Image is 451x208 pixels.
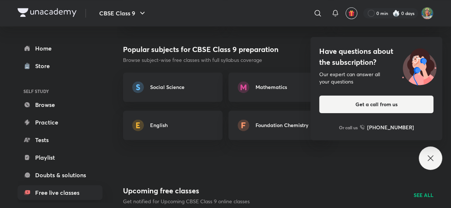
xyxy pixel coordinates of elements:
[123,73,223,102] a: subject-iconSocial Science
[18,115,102,130] a: Practice
[256,83,287,91] h6: Mathematics
[238,81,249,93] img: subject-icon
[150,121,168,129] h6: English
[18,168,102,182] a: Doubts & solutions
[35,62,54,70] div: Store
[18,85,102,97] h6: SELF STUDY
[132,81,144,93] img: subject-icon
[319,96,433,113] button: Get a call from us
[18,8,77,17] img: Company Logo
[238,119,249,131] img: subject-icon
[319,46,433,68] h4: Have questions about the subscription?
[396,46,442,85] img: ttu_illustration_new.svg
[319,71,433,85] div: Our expert can answer all your questions
[95,6,151,21] button: CBSE Class 9
[123,56,279,64] p: Browse subject-wise free classes with full syllabus coverage
[367,123,414,131] h6: [PHONE_NUMBER]
[132,119,144,131] img: subject-icon
[123,44,279,55] h4: Popular subjects for CBSE Class 9 preparation
[123,185,250,196] h2: Upcoming free classes
[392,10,400,17] img: streak
[123,198,250,205] p: Get notified for Upcoming CBSE Class 9 online classes
[18,97,102,112] a: Browse
[150,83,184,91] h6: Social Science
[18,133,102,147] a: Tests
[18,59,102,73] a: Store
[228,111,328,140] a: subject-iconFoundation Chemistry
[18,41,102,56] a: Home
[421,7,433,19] img: Dinesh Kumar
[256,121,308,129] h6: Foundation Chemistry
[18,8,77,19] a: Company Logo
[228,73,328,102] a: subject-iconMathematics
[123,111,223,140] a: subject-iconEnglish
[18,185,102,200] a: Free live classes
[348,10,355,16] img: avatar
[18,150,102,165] a: Playlist
[360,123,414,131] a: [PHONE_NUMBER]
[414,191,433,199] a: SEE ALL
[339,124,358,131] p: Or call us
[346,7,357,19] button: avatar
